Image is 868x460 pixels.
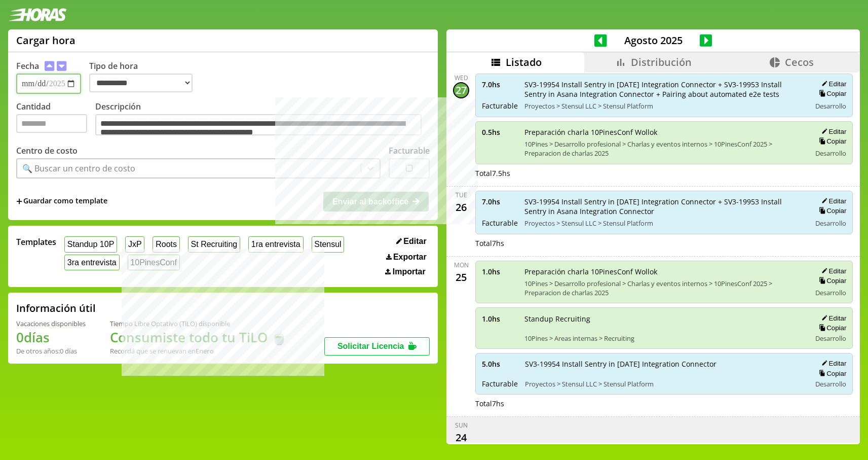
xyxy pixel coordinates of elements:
button: 1ra entrevista [248,236,304,252]
textarea: Descripción [95,114,422,135]
span: SV3-19954 Install Sentry in [DATE] Integration Connector + SV3-19953 Install Sentry in Asana Inte... [524,197,804,216]
div: 26 [453,199,469,216]
div: 25 [453,269,469,286]
button: Editar [818,80,846,88]
span: Solicitar Licencia [337,342,404,350]
span: 10Pines > Desarrollo profesional > Charlas y eventos internos > 10PinesConf 2025 > Preparacion de... [524,279,804,297]
span: Templates [16,236,56,247]
h1: Cargar hora [16,33,76,47]
button: 3ra entrevista [64,255,120,270]
button: Exportar [383,252,430,262]
span: Desarrollo [815,288,846,297]
span: SV3-19954 Install Sentry in [DATE] Integration Connector + SV3-19953 Install Sentry in Asana Inte... [524,80,804,99]
span: SV3-19954 Install Sentry in [DATE] Integration Connector [525,359,804,369]
div: Tiempo Libre Optativo (TiLO) disponible [110,319,287,328]
span: Editar [403,237,426,246]
button: Copiar [816,206,846,215]
button: Editar [818,197,846,205]
button: Copiar [816,89,846,98]
span: 10Pines > Areas internas > Recruiting [524,334,804,343]
button: JxP [125,236,144,252]
div: De otros años: 0 días [16,346,86,356]
div: Total 7 hs [475,399,853,408]
img: logotipo [8,8,67,21]
button: Editar [818,314,846,323]
label: Cantidad [16,101,95,138]
span: Cecos [785,55,814,69]
span: 1.0 hs [482,267,517,276]
button: Solicitar Licencia [324,337,430,356]
span: Proyectos > Stensul LLC > Stensul Platform [525,379,804,388]
button: Editar [818,127,846,136]
span: Preparación charla 10PinesConf Wollok [524,127,804,137]
span: Proyectos > Stensul LLC > Stensul Platform [524,101,804,111]
button: Editar [818,359,846,368]
span: + [16,196,22,207]
button: Copiar [816,324,846,332]
span: Facturable [482,379,518,388]
span: Distribución [631,55,692,69]
span: 7.0 hs [482,80,517,89]
button: St Recruiting [188,236,240,252]
span: Desarrollo [815,101,846,111]
div: Recordá que se renuevan en [110,346,287,356]
span: Facturable [482,101,517,111]
select: Tipo de hora [89,74,193,92]
input: Cantidad [16,114,87,133]
span: Desarrollo [815,334,846,343]
button: Standup 10P [64,236,117,252]
button: Editar [393,236,430,246]
h1: Consumiste todo tu TiLO 🍵 [110,328,287,346]
div: Tue [456,191,467,199]
span: Standup Recruiting [524,314,804,324]
button: Roots [153,236,179,252]
span: 5.0 hs [482,359,518,369]
label: Tipo de hora [89,60,201,94]
span: 0.5 hs [482,127,517,137]
span: Desarrollo [815,149,846,158]
div: Sun [455,421,468,430]
span: Importar [393,267,426,276]
div: 🔍 Buscar un centro de costo [22,163,135,174]
div: Mon [454,261,469,269]
div: scrollable content [446,73,860,443]
span: Listado [506,55,542,69]
div: 24 [453,430,469,446]
div: Total 7 hs [475,238,853,248]
h1: 0 días [16,328,86,346]
button: 10PinesConf [128,255,180,270]
button: Copiar [816,137,846,146]
label: Fecha [16,60,39,72]
span: 1.0 hs [482,314,517,324]
div: Total 7.5 hs [475,168,853,178]
button: Copiar [816,369,846,378]
button: Stensul [312,236,345,252]
span: Agosto 2025 [607,33,700,47]
label: Centro de costo [16,145,78,156]
button: Editar [818,267,846,275]
span: Proyectos > Stensul LLC > Stensul Platform [524,219,804,228]
span: 7.0 hs [482,197,517,206]
span: +Guardar como template [16,196,107,207]
span: Desarrollo [815,379,846,388]
label: Descripción [95,101,430,138]
span: Exportar [393,253,427,262]
span: Desarrollo [815,219,846,228]
div: 27 [453,82,469,98]
span: Preparación charla 10PinesConf Wollok [524,267,804,276]
span: 10Pines > Desarrollo profesional > Charlas y eventos internos > 10PinesConf 2025 > Preparacion de... [524,139,804,158]
span: Facturable [482,218,517,228]
h2: Información útil [16,301,96,315]
b: Enero [196,346,214,356]
button: Copiar [816,276,846,285]
label: Facturable [389,145,430,156]
div: Wed [455,74,468,82]
div: Vacaciones disponibles [16,319,86,328]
